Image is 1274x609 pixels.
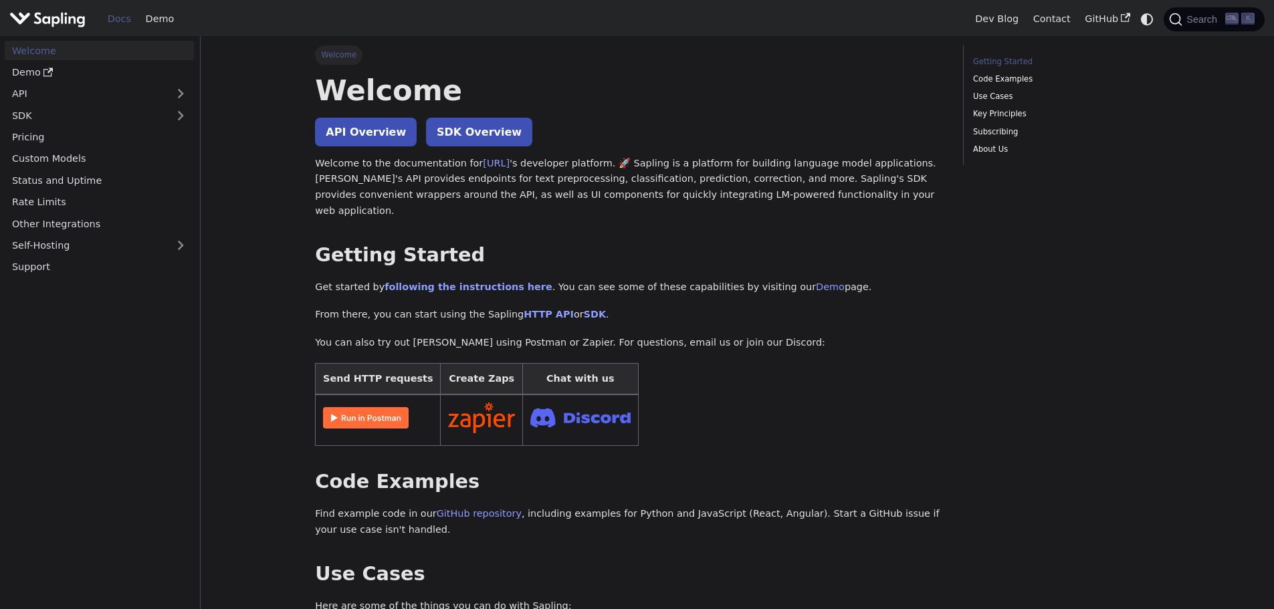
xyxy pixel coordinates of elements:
[816,281,845,292] a: Demo
[5,170,194,190] a: Status and Uptime
[426,118,532,146] a: SDK Overview
[5,236,194,255] a: Self-Hosting
[973,143,1154,156] a: About Us
[315,335,944,351] p: You can also try out [PERSON_NAME] using Postman or Zapier. For questions, email us or join our D...
[5,257,194,277] a: Support
[441,363,523,394] th: Create Zaps
[1182,14,1225,25] span: Search
[315,279,944,295] p: Get started by . You can see some of these capabilities by visiting our page.
[9,9,86,29] img: Sapling.ai
[584,309,606,320] a: SDK
[973,126,1154,138] a: Subscribing
[167,84,194,104] button: Expand sidebar category 'API'
[315,562,944,586] h2: Use Cases
[315,156,944,219] p: Welcome to the documentation for 's developer platform. 🚀 Sapling is a platform for building lang...
[973,55,1154,68] a: Getting Started
[5,193,194,212] a: Rate Limits
[315,72,944,108] h1: Welcome
[437,508,522,519] a: GitHub repository
[5,128,194,147] a: Pricing
[5,84,167,104] a: API
[315,45,362,64] span: Welcome
[100,9,138,29] a: Docs
[483,158,510,168] a: [URL]
[973,108,1154,120] a: Key Principles
[530,404,631,431] img: Join Discord
[385,281,552,292] a: following the instructions here
[1138,9,1157,29] button: Switch between dark and light mode (currently system mode)
[973,90,1154,103] a: Use Cases
[5,63,194,82] a: Demo
[5,106,167,125] a: SDK
[323,407,409,429] img: Run in Postman
[315,118,417,146] a: API Overview
[5,41,194,60] a: Welcome
[973,73,1154,86] a: Code Examples
[1241,13,1255,25] kbd: K
[315,307,944,323] p: From there, you can start using the Sapling or .
[968,9,1025,29] a: Dev Blog
[5,149,194,168] a: Custom Models
[1026,9,1078,29] a: Contact
[1077,9,1137,29] a: GitHub
[315,243,944,267] h2: Getting Started
[448,402,515,433] img: Connect in Zapier
[138,9,181,29] a: Demo
[524,309,574,320] a: HTTP API
[167,106,194,125] button: Expand sidebar category 'SDK'
[316,363,441,394] th: Send HTTP requests
[315,45,944,64] nav: Breadcrumbs
[1164,7,1264,31] button: Search (Ctrl+K)
[5,214,194,233] a: Other Integrations
[315,470,944,494] h2: Code Examples
[522,363,638,394] th: Chat with us
[9,9,90,29] a: Sapling.ai
[315,506,944,538] p: Find example code in our , including examples for Python and JavaScript (React, Angular). Start a...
